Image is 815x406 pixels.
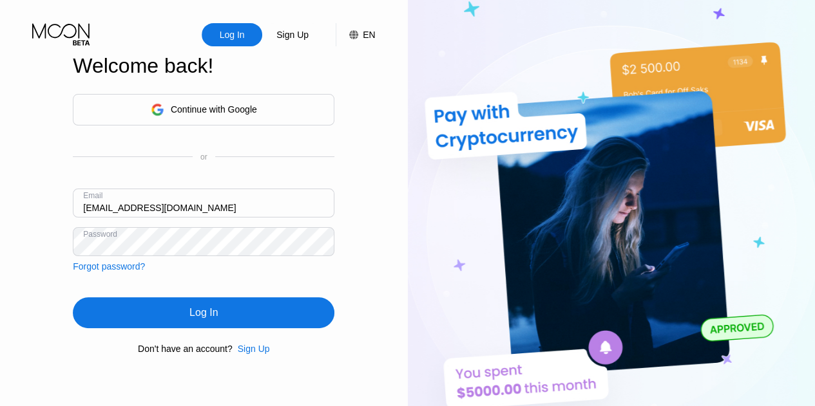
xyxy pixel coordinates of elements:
[275,28,310,41] div: Sign Up
[233,344,270,354] div: Sign Up
[363,30,375,40] div: EN
[138,344,233,354] div: Don't have an account?
[171,104,257,115] div: Continue with Google
[73,94,334,125] div: Continue with Google
[83,230,117,239] div: Password
[202,23,262,46] div: Log In
[218,28,246,41] div: Log In
[73,261,145,272] div: Forgot password?
[73,297,334,328] div: Log In
[73,54,334,78] div: Welcome back!
[262,23,323,46] div: Sign Up
[189,306,218,319] div: Log In
[336,23,375,46] div: EN
[83,191,102,200] div: Email
[200,152,207,161] div: or
[238,344,270,354] div: Sign Up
